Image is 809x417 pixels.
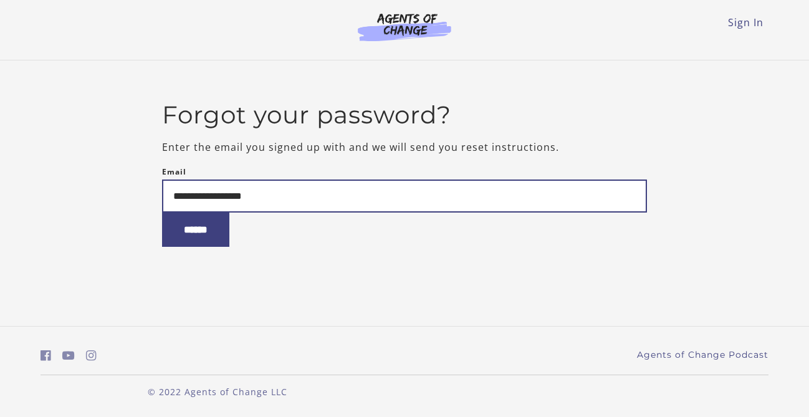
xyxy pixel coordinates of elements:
[637,348,768,362] a: Agents of Change Podcast
[345,12,464,41] img: Agents of Change Logo
[62,347,75,365] a: https://www.youtube.com/c/AgentsofChangeTestPrepbyMeaganMitchell (Open in a new window)
[86,350,97,362] i: https://www.instagram.com/agentsofchangeprep/ (Open in a new window)
[41,347,51,365] a: https://www.facebook.com/groups/aswbtestprep (Open in a new window)
[728,16,764,29] a: Sign In
[162,140,648,155] p: Enter the email you signed up with and we will send you reset instructions.
[162,100,648,130] h2: Forgot your password?
[162,165,186,180] label: Email
[86,347,97,365] a: https://www.instagram.com/agentsofchangeprep/ (Open in a new window)
[41,385,395,398] p: © 2022 Agents of Change LLC
[41,350,51,362] i: https://www.facebook.com/groups/aswbtestprep (Open in a new window)
[62,350,75,362] i: https://www.youtube.com/c/AgentsofChangeTestPrepbyMeaganMitchell (Open in a new window)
